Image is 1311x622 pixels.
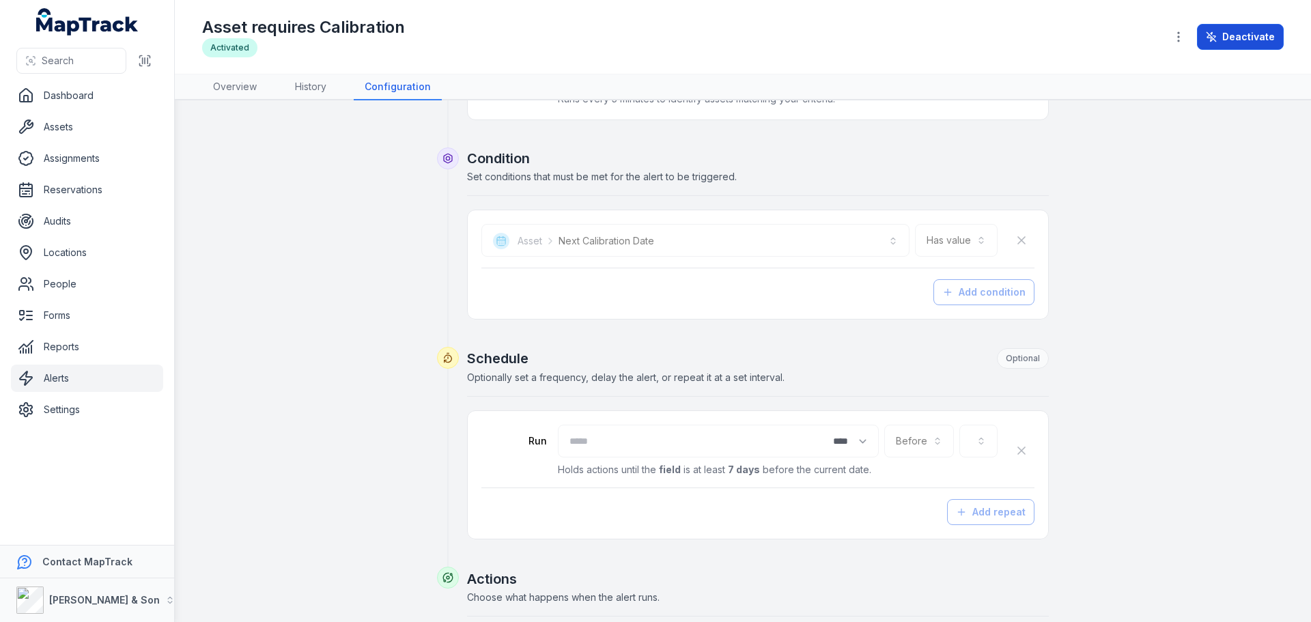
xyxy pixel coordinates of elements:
strong: Contact MapTrack [42,556,132,567]
a: Reservations [11,176,163,203]
h2: Schedule [467,348,1049,369]
h2: Actions [467,569,1049,589]
strong: [PERSON_NAME] & Son [49,594,160,606]
button: Deactivate [1197,24,1284,50]
span: Set conditions that must be met for the alert to be triggered. [467,171,737,182]
span: Search [42,54,74,68]
a: Assignments [11,145,163,172]
p: Holds actions until the is at least before the current date. [558,463,998,477]
a: Dashboard [11,82,163,109]
h2: Condition [467,149,1049,168]
strong: 7 days [728,464,760,475]
h1: Asset requires Calibration [202,16,405,38]
a: Overview [202,74,268,100]
a: MapTrack [36,8,139,36]
a: Assets [11,113,163,141]
span: Choose what happens when the alert runs. [467,591,660,603]
a: People [11,270,163,298]
a: History [284,74,337,100]
strong: field [659,464,681,475]
a: Locations [11,239,163,266]
label: Run [481,434,547,448]
a: Reports [11,333,163,361]
div: Activated [202,38,257,57]
a: Configuration [354,74,442,100]
button: Search [16,48,126,74]
a: Audits [11,208,163,235]
div: Optional [997,348,1049,369]
a: Forms [11,302,163,329]
span: Optionally set a frequency, delay the alert, or repeat it at a set interval. [467,371,785,383]
a: Settings [11,396,163,423]
a: Alerts [11,365,163,392]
